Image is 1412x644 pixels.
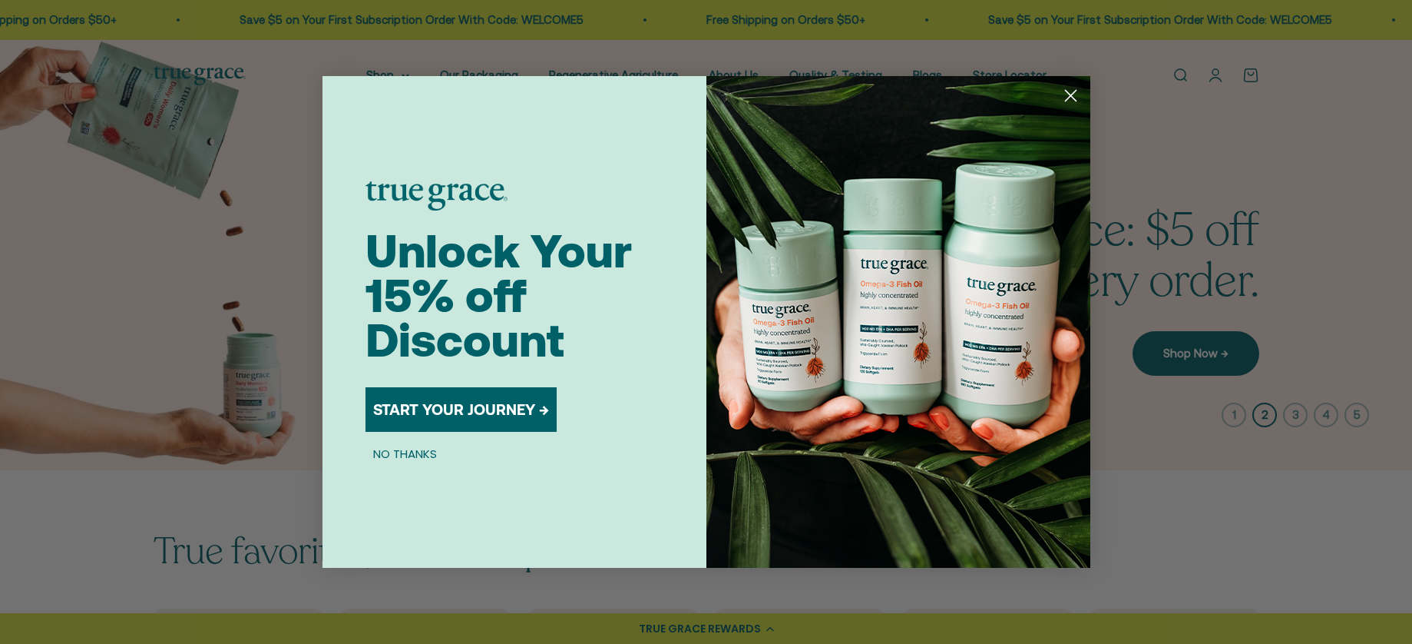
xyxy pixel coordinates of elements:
button: Close dialog [1057,82,1084,109]
button: NO THANKS [365,444,445,463]
img: logo placeholder [365,181,508,211]
img: 098727d5-50f8-4f9b-9554-844bb8da1403.jpeg [706,76,1090,568]
button: START YOUR JOURNEY → [365,387,557,432]
span: Unlock Your 15% off Discount [365,224,632,367]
